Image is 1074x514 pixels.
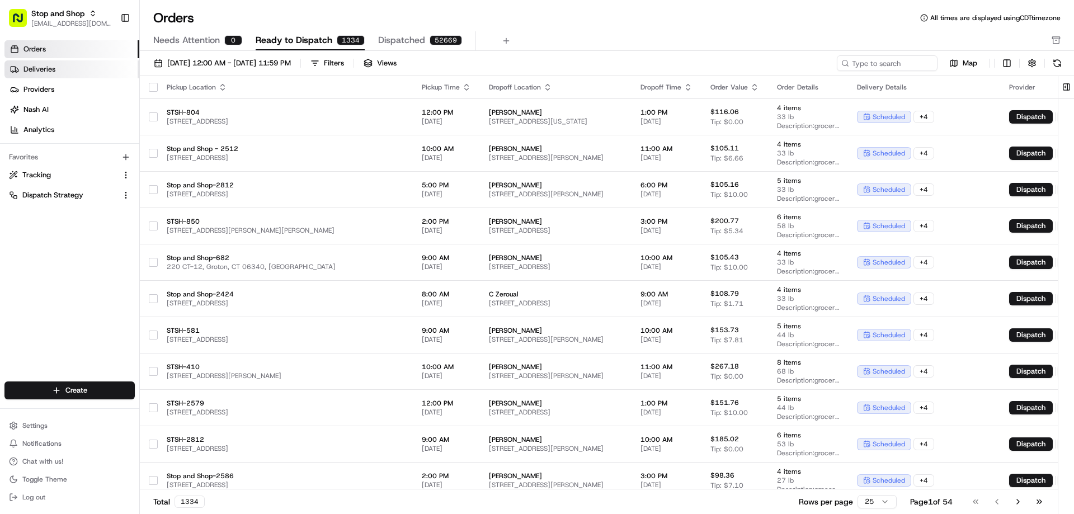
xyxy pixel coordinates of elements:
span: Tip: $10.00 [710,263,748,272]
p: Rows per page [799,496,853,507]
span: [PERSON_NAME] [489,144,623,153]
span: [PERSON_NAME] [489,399,623,408]
span: Dispatch Strategy [22,190,83,200]
span: Settings [22,421,48,430]
div: + 4 [913,402,934,414]
span: 12:00 PM [422,108,471,117]
span: All times are displayed using CDT timezone [930,13,1061,22]
button: Tracking [4,166,135,184]
span: scheduled [873,258,905,267]
div: Order Details [777,83,839,92]
span: Views [377,58,397,68]
span: Toggle Theme [22,475,67,484]
a: 📗Knowledge Base [7,158,90,178]
span: [DATE] [422,226,471,235]
span: $151.76 [710,398,739,407]
span: Knowledge Base [22,162,86,173]
span: [STREET_ADDRESS] [167,117,404,126]
input: Type to search [837,55,938,71]
p: Welcome 👋 [11,45,204,63]
div: Dropoff Time [640,83,693,92]
span: 8 items [777,358,839,367]
span: [DATE] [422,117,471,126]
span: Needs Attention [153,34,220,47]
span: Tip: $7.81 [710,336,743,345]
button: Stop and Shop [31,8,84,19]
span: 33 lb [777,258,839,267]
span: Stop and Shop-2586 [167,471,404,480]
div: 0 [224,35,242,45]
span: 33 lb [777,185,839,194]
span: $105.43 [710,253,739,262]
div: + 4 [913,365,934,378]
span: 68 lb [777,367,839,376]
div: 📗 [11,163,20,172]
span: STSH-410 [167,362,404,371]
span: Chat with us! [22,457,63,466]
span: Deliveries [23,64,55,74]
button: Dispatch [1009,110,1053,124]
span: 2:00 PM [422,471,471,480]
div: Start new chat [38,107,183,118]
div: Order Value [710,83,759,92]
span: 33 lb [777,112,839,121]
span: 10:00 AM [422,144,471,153]
span: scheduled [873,440,905,449]
span: $153.73 [710,326,739,334]
span: Notifications [22,439,62,448]
span: [DATE] [640,226,693,235]
button: Refresh [1049,55,1065,71]
span: scheduled [873,403,905,412]
span: Tip: $0.00 [710,445,743,454]
span: 11:00 AM [640,362,693,371]
span: 53 lb [777,440,839,449]
span: 11:00 AM [640,144,693,153]
span: [PERSON_NAME] [489,362,623,371]
button: Views [359,55,402,71]
span: [PERSON_NAME] [489,253,623,262]
span: Tip: $7.10 [710,481,743,490]
span: 6:00 PM [640,181,693,190]
span: [DATE] [640,371,693,380]
div: + 4 [913,474,934,487]
span: [PERSON_NAME] [489,326,623,335]
span: Description: grocery bags [777,194,839,203]
button: Dispatch [1009,474,1053,487]
span: [STREET_ADDRESS] [167,408,404,417]
div: 52669 [430,35,462,45]
span: 8:00 AM [422,290,471,299]
span: 6 items [777,431,839,440]
button: Stop and Shop[EMAIL_ADDRESS][DOMAIN_NAME] [4,4,116,31]
button: Dispatch Strategy [4,186,135,204]
span: 3:00 PM [640,217,693,226]
span: Create [65,385,87,395]
span: Tip: $10.00 [710,408,748,417]
h1: Orders [153,9,194,27]
a: Nash AI [4,101,139,119]
a: Dispatch Strategy [9,190,117,200]
span: [PERSON_NAME] [489,471,623,480]
span: 5 items [777,322,839,331]
span: 6 items [777,213,839,221]
div: Delivery Details [857,83,991,92]
span: [DATE] [640,408,693,417]
span: scheduled [873,221,905,230]
span: [DATE] [422,408,471,417]
span: [PERSON_NAME] [489,108,623,117]
div: Favorites [4,148,135,166]
span: Description: grocery bags [777,449,839,458]
a: Providers [4,81,139,98]
div: Page 1 of 54 [910,496,953,507]
span: 1:00 PM [640,108,693,117]
span: [STREET_ADDRESS] [167,190,404,199]
span: $116.06 [710,107,739,116]
div: Provider [1009,83,1071,92]
div: + 4 [913,293,934,305]
span: Description: grocery bags [777,121,839,130]
span: [STREET_ADDRESS] [489,262,623,271]
button: Dispatch [1009,183,1053,196]
span: Tip: $0.00 [710,117,743,126]
span: 9:00 AM [422,253,471,262]
span: 4 items [777,249,839,258]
